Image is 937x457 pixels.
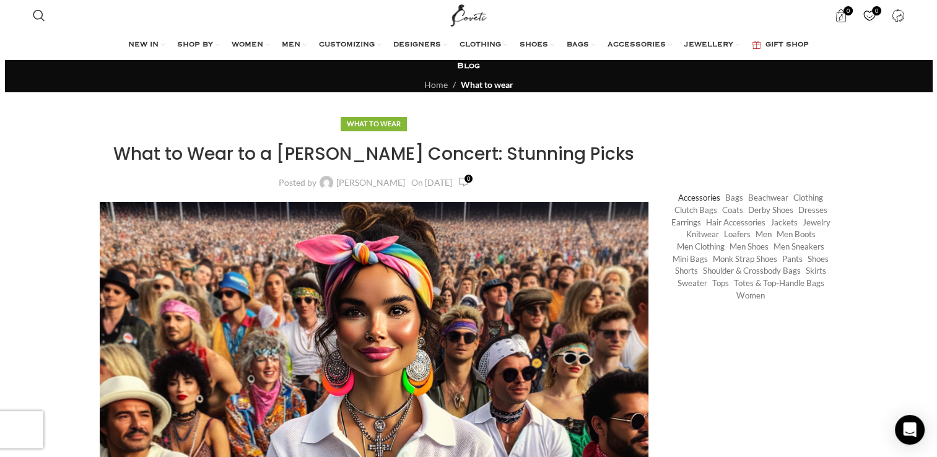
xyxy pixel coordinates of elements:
[27,3,51,28] a: Search
[177,40,213,50] span: SHOP BY
[567,40,589,50] span: BAGS
[678,192,720,204] a: Accessories (745 items)
[448,9,489,20] a: Site logo
[424,79,448,90] a: Home
[128,33,165,58] a: NEW IN
[282,33,307,58] a: MEN
[684,40,733,50] span: JEWELLERY
[777,228,816,240] a: Men Boots (296 items)
[686,228,719,240] a: Knitwear (472 items)
[411,177,452,188] time: On [DATE]
[752,33,809,58] a: GIFT SHOP
[460,33,507,58] a: CLOTHING
[895,415,925,445] div: Open Intercom Messenger
[756,228,772,240] a: Men (1,906 items)
[736,290,765,302] a: Women (21,403 items)
[793,192,823,204] a: Clothing (18,143 items)
[872,6,881,15] span: 0
[703,265,801,277] a: Shoulder & Crossbody Bags (673 items)
[675,265,698,277] a: Shorts (296 items)
[856,3,882,28] a: 0
[319,40,375,50] span: CUSTOMIZING
[774,241,824,253] a: Men Sneakers (154 items)
[347,120,401,128] a: What to wear
[770,217,798,228] a: Jackets (1,158 items)
[567,33,595,58] a: BAGS
[319,33,381,58] a: CUSTOMIZING
[393,40,441,50] span: DESIGNERS
[752,41,761,49] img: GiftBag
[279,178,316,187] span: Posted by
[684,33,739,58] a: JEWELLERY
[128,40,159,50] span: NEW IN
[458,175,469,189] a: 0
[282,40,300,50] span: MEN
[520,40,548,50] span: SHOES
[828,3,853,28] a: 0
[808,253,829,265] a: Shoes (294 items)
[748,204,793,216] a: Derby shoes (233 items)
[393,33,447,58] a: DESIGNERS
[724,228,751,240] a: Loafers (193 items)
[177,33,219,58] a: SHOP BY
[678,277,707,289] a: Sweater (241 items)
[782,253,803,265] a: Pants (1,320 items)
[843,6,853,15] span: 0
[673,253,708,265] a: Mini Bags (369 items)
[460,40,501,50] span: CLOTHING
[856,3,882,28] div: My Wishlist
[725,192,743,204] a: Bags (1,747 items)
[671,217,701,228] a: Earrings (185 items)
[706,217,765,228] a: Hair Accessories (245 items)
[803,217,830,228] a: Jewelry (409 items)
[734,277,824,289] a: Totes & Top-Handle Bags (361 items)
[461,79,513,90] a: What to wear
[730,241,769,253] a: Men Shoes (1,372 items)
[457,61,480,72] h3: Blog
[100,142,649,166] h1: What to Wear to a [PERSON_NAME] Concert: Stunning Picks
[608,33,672,58] a: ACCESSORIES
[608,40,666,50] span: ACCESSORIES
[806,265,826,277] a: Skirts (1,010 items)
[713,253,777,265] a: Monk strap shoes (262 items)
[232,40,263,50] span: WOMEN
[712,277,729,289] a: Tops (2,860 items)
[677,241,725,253] a: Men Clothing (418 items)
[765,40,809,50] span: GIFT SHOP
[336,178,405,187] a: [PERSON_NAME]
[464,175,473,183] span: 0
[674,204,717,216] a: Clutch Bags (155 items)
[798,204,827,216] a: Dresses (9,518 items)
[748,192,788,204] a: Beachwear (451 items)
[320,176,333,189] img: author-avatar
[232,33,269,58] a: WOMEN
[722,204,743,216] a: Coats (414 items)
[520,33,554,58] a: SHOES
[27,33,910,58] div: Main navigation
